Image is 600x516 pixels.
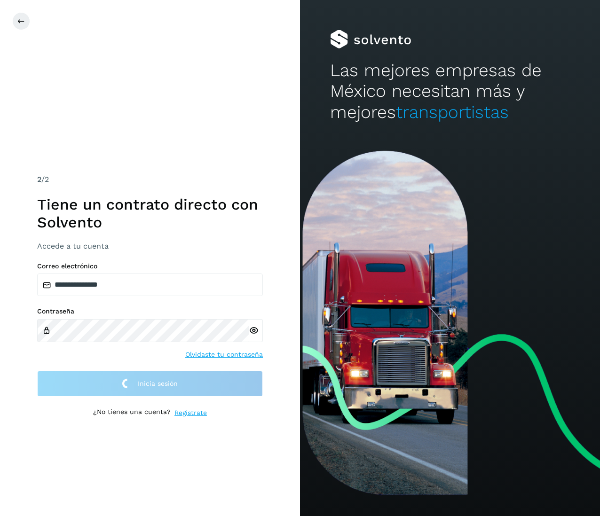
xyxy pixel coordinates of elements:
[37,371,263,397] button: Inicia sesión
[37,307,263,315] label: Contraseña
[174,408,207,418] a: Regístrate
[93,408,171,418] p: ¿No tienes una cuenta?
[37,262,263,270] label: Correo electrónico
[37,174,263,185] div: /2
[37,242,263,250] h3: Accede a tu cuenta
[396,102,509,122] span: transportistas
[37,175,41,184] span: 2
[138,380,178,387] span: Inicia sesión
[330,60,570,123] h2: Las mejores empresas de México necesitan más y mejores
[185,350,263,360] a: Olvidaste tu contraseña
[37,195,263,232] h1: Tiene un contrato directo con Solvento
